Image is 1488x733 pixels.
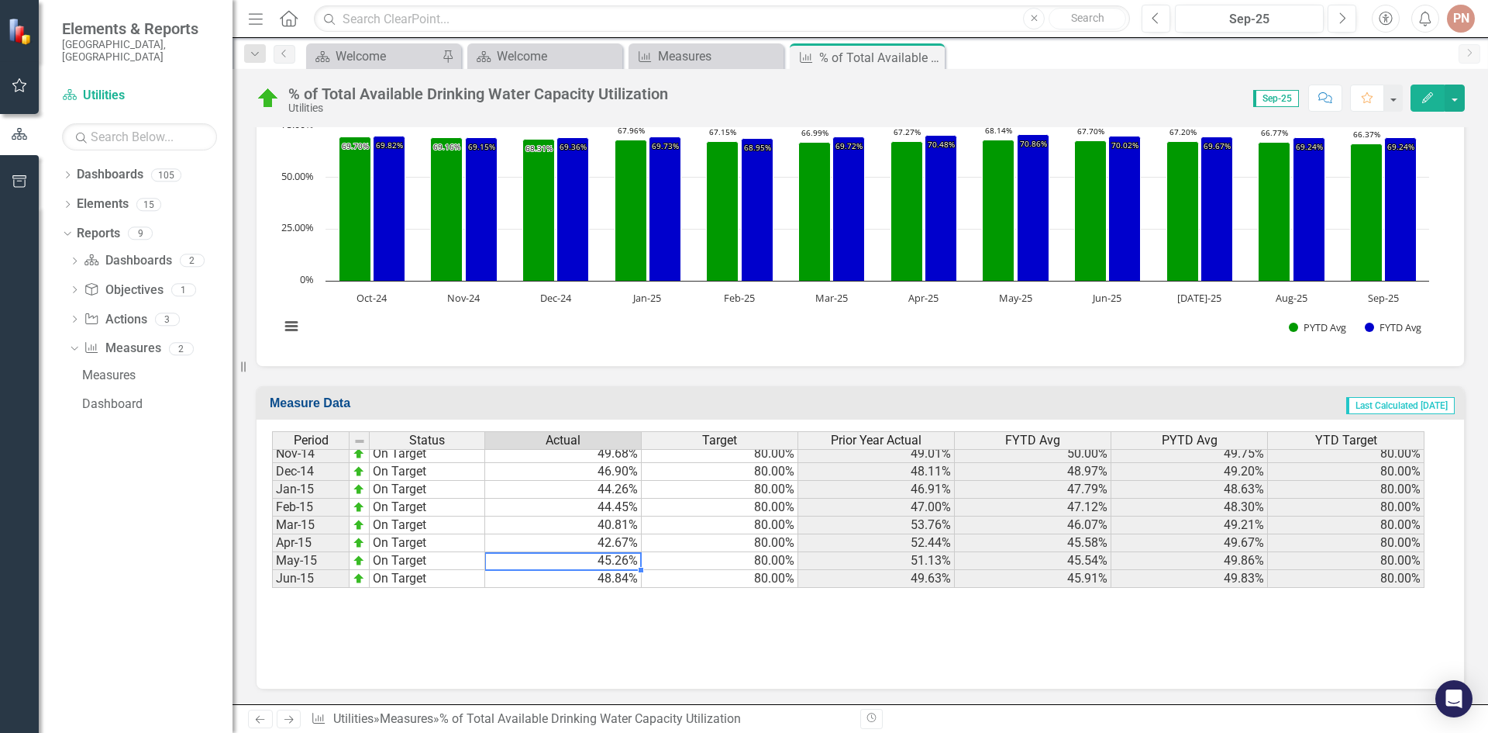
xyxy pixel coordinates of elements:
a: Welcome [471,47,618,66]
text: 66.99% [801,127,828,138]
div: 2 [169,342,194,355]
a: Objectives [84,282,163,299]
a: Utilities [333,711,374,726]
td: 80.00% [642,570,798,588]
path: Jan-25, 67.96. PYTD Avg. [615,140,647,282]
td: 49.68% [485,445,642,463]
path: Apr-25, 70.47571428. FYTD Avg. [925,136,957,282]
td: Apr-15 [272,534,350,552]
img: zOikAAAAAElFTkSuQmCC [353,555,365,567]
img: zOikAAAAAElFTkSuQmCC [353,519,365,531]
div: 9 [128,227,153,240]
text: Dec-24 [540,291,572,305]
path: Sep-25, 69.23545454. FYTD Avg. [1385,138,1417,282]
a: Dashboards [84,252,171,270]
a: Elements [77,195,129,213]
td: On Target [370,499,485,517]
td: 49.75% [1111,445,1268,463]
td: 40.81% [485,517,642,534]
a: Measures [632,47,780,66]
div: % of Total Available Drinking Water Capacity Utilization [819,48,941,67]
button: Search [1049,8,1126,29]
td: 48.97% [955,463,1111,481]
text: May-25 [999,291,1032,305]
span: YTD Target [1315,434,1377,448]
td: 48.30% [1111,499,1268,517]
span: Last Calculated [DATE] [1346,397,1455,414]
td: 48.63% [1111,481,1268,499]
img: On Target [256,86,281,111]
td: On Target [370,445,485,463]
path: Sep-25, 66.36666666. PYTD Avg. [1351,144,1383,282]
img: zOikAAAAAElFTkSuQmCC [353,465,365,478]
path: Mar-25, 66.99333333. PYTD Avg. [799,143,831,282]
text: 69.24% [1387,141,1414,152]
button: Show PYTD Avg [1289,320,1348,334]
span: Sep-25 [1253,90,1299,107]
text: 66.37% [1353,129,1380,140]
span: Prior Year Actual [831,434,921,448]
text: 67.70% [1077,126,1104,137]
span: FYTD Avg [1005,434,1060,448]
div: Welcome [497,47,618,66]
text: 69.16% [433,141,460,152]
div: 1 [171,283,196,296]
text: 69.36% [560,141,587,152]
text: 67.15% [709,126,736,137]
td: 45.26% [485,552,642,570]
td: 80.00% [1268,570,1424,588]
path: Dec-24, 69.36333333. FYTD Avg. [557,138,589,282]
td: 80.00% [642,534,798,552]
td: 80.00% [642,481,798,499]
text: 67.27% [894,126,921,137]
div: Chart. Highcharts interactive chart. [272,118,1448,351]
path: Jul-25, 67.203. PYTD Avg. [1167,142,1199,282]
text: 67.20% [1169,126,1197,137]
td: 45.54% [955,552,1111,570]
td: Nov-14 [272,445,350,463]
td: 44.45% [485,499,642,517]
a: Utilities [62,87,217,105]
text: 50.00% [281,169,314,183]
text: 70.48% [928,139,955,150]
text: 67.96% [618,125,645,136]
text: 68.95% [744,142,771,153]
td: 46.90% [485,463,642,481]
td: 47.12% [955,499,1111,517]
path: Jan-25, 69.7275. FYTD Avg. [649,137,681,282]
div: Open Intercom Messenger [1435,680,1472,717]
g: PYTD Avg, bar series 1 of 2 with 12 bars. [339,137,1383,282]
td: 47.79% [955,481,1111,499]
td: 49.86% [1111,552,1268,570]
text: 69.70% [342,140,369,151]
text: Aug-25 [1276,291,1307,305]
span: Status [409,434,445,448]
text: Apr-25 [908,291,939,305]
div: % of Total Available Drinking Water Capacity Utilization [439,711,741,726]
path: May-25, 70.86125. FYTD Avg. [1018,135,1049,282]
td: 49.21% [1111,517,1268,534]
path: Jun-25, 70.02111111. FYTD Avg. [1109,137,1141,282]
td: 49.20% [1111,463,1268,481]
td: 49.83% [1111,570,1268,588]
text: 69.15% [468,141,495,152]
td: May-15 [272,552,350,570]
td: On Target [370,534,485,552]
text: Nov-24 [447,291,480,305]
a: Dashboard [78,392,232,417]
img: zOikAAAAAElFTkSuQmCC [353,572,365,585]
a: Actions [84,311,146,329]
div: 3 [155,313,180,326]
td: 52.44% [798,534,955,552]
td: 80.00% [1268,445,1424,463]
img: zOikAAAAAElFTkSuQmCC [353,537,365,549]
td: Mar-15 [272,517,350,534]
td: On Target [370,570,485,588]
span: Actual [546,434,580,448]
div: Sep-25 [1180,10,1318,29]
span: Target [702,434,737,448]
td: 46.07% [955,517,1111,534]
path: Aug-25, 66.7690909. PYTD Avg. [1259,143,1290,282]
div: Utilities [288,102,668,114]
td: 44.26% [485,481,642,499]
